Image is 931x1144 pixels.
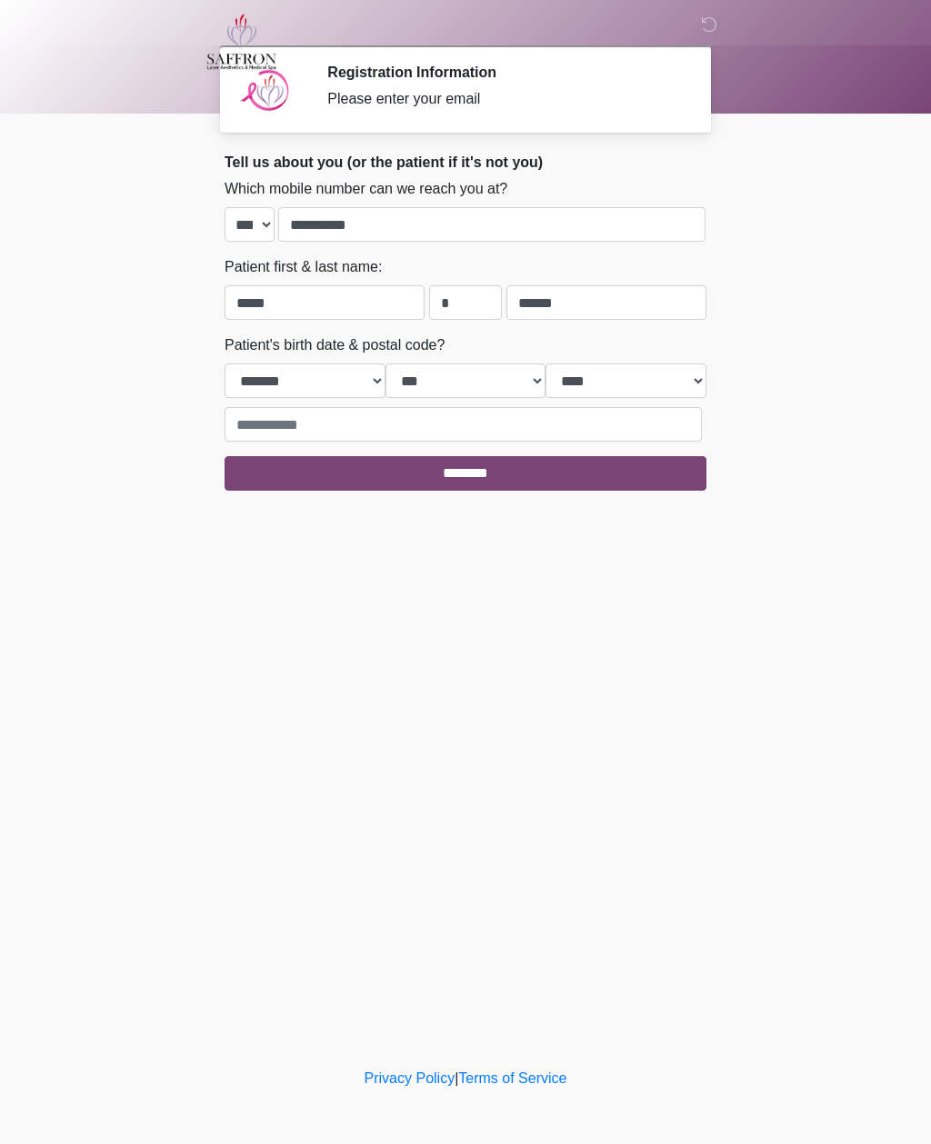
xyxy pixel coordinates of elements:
label: Which mobile number can we reach you at? [225,178,507,200]
img: Agent Avatar [238,64,293,118]
label: Patient first & last name: [225,256,382,278]
a: | [455,1070,458,1086]
img: Saffron Laser Aesthetics and Medical Spa Logo [206,14,277,70]
div: Please enter your email [327,88,679,110]
h2: Tell us about you (or the patient if it's not you) [225,154,706,171]
a: Privacy Policy [365,1070,455,1086]
a: Terms of Service [458,1070,566,1086]
label: Patient's birth date & postal code? [225,334,445,356]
